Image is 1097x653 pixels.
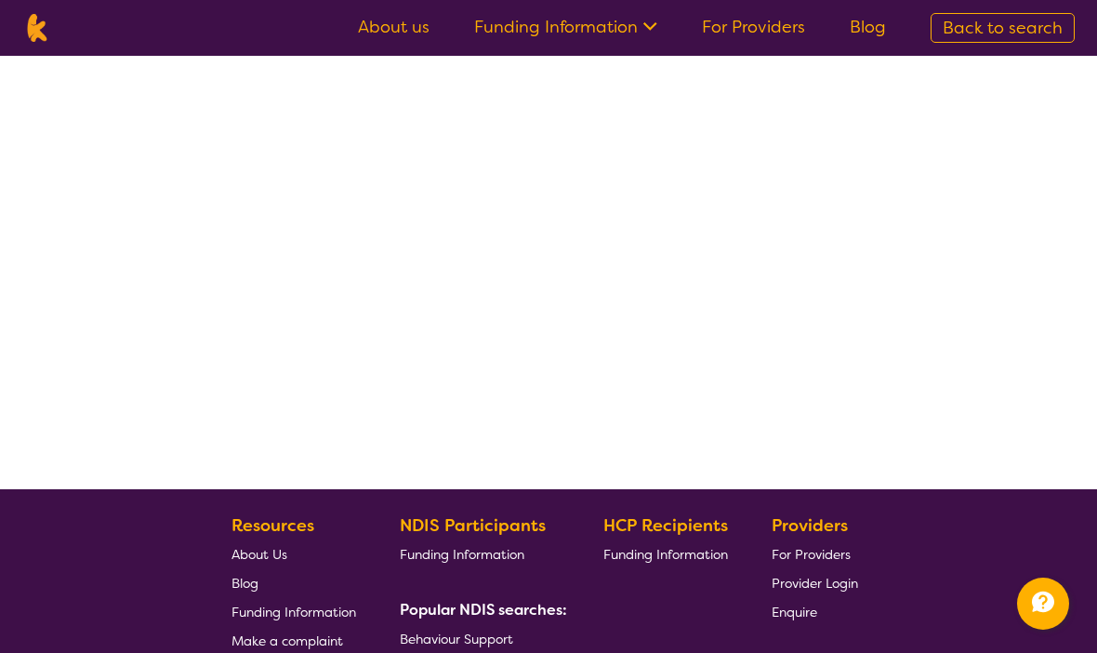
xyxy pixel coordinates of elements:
b: Resources [231,514,314,537]
a: About Us [231,540,356,568]
a: For Providers [702,16,805,38]
b: NDIS Participants [400,514,546,537]
a: For Providers [772,540,858,568]
a: Enquire [772,597,858,626]
b: Providers [772,514,848,537]
a: Funding Information [400,540,560,568]
span: Make a complaint [231,633,343,649]
a: Blog [850,16,886,38]
span: Behaviour Support [400,631,513,647]
span: For Providers [772,546,851,563]
span: Enquire [772,604,817,620]
a: Behaviour Support [400,624,560,653]
a: About us [358,16,430,38]
span: Provider Login [772,575,858,592]
b: HCP Recipients [603,514,728,537]
a: Blog [231,568,356,597]
a: Back to search [931,13,1075,43]
span: Blog [231,575,258,592]
a: Funding Information [603,540,728,568]
span: Funding Information [400,546,524,563]
span: About Us [231,546,287,563]
img: Karista logo [22,14,51,42]
a: Provider Login [772,568,858,597]
span: Back to search [943,17,1063,39]
span: Funding Information [231,604,356,620]
a: Funding Information [474,16,657,38]
button: Channel Menu [1017,578,1069,630]
a: Funding Information [231,597,356,626]
b: Popular NDIS searches: [400,600,567,620]
span: Funding Information [603,546,728,563]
